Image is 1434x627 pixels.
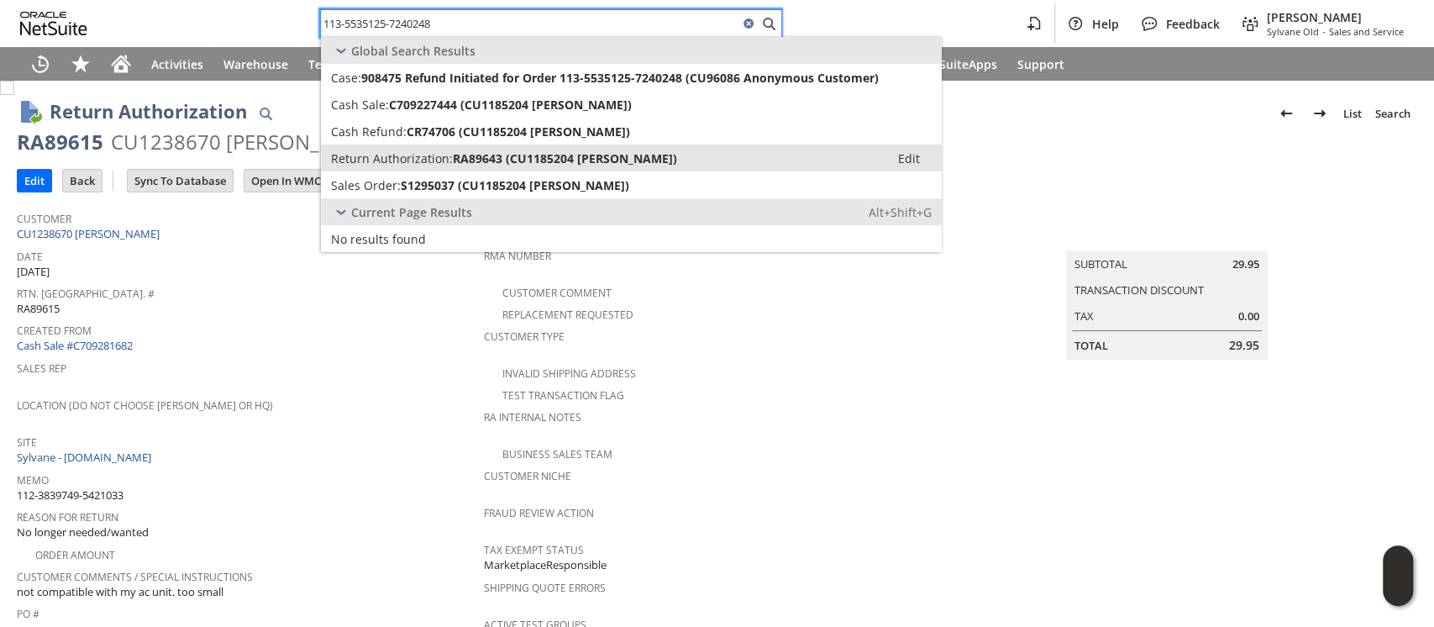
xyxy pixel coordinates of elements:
[407,124,630,140] span: CR74706 (CU1185204 [PERSON_NAME])
[1066,224,1268,250] caption: Summary
[17,324,92,338] a: Created From
[17,398,273,413] a: Location (Do Not Choose [PERSON_NAME] or HQ)
[17,301,60,317] span: RA89615
[63,170,102,192] input: Back
[389,97,632,113] span: C709227444 (CU1185204 [PERSON_NAME])
[30,54,50,74] svg: Recent Records
[1267,9,1404,25] span: [PERSON_NAME]
[502,388,624,403] a: Test Transaction Flag
[1276,103,1296,124] img: Previous
[484,557,607,573] span: MarketplaceResponsible
[321,171,942,198] a: Sales Order:S1295037 (CU1185204 [PERSON_NAME])Edit:
[18,170,51,192] input: Edit
[17,361,66,376] a: Sales Rep
[1383,577,1413,607] span: Oracle Guided Learning Widget. To move around, please hold and drag
[1007,47,1074,81] a: Support
[484,329,565,344] a: Customer Type
[17,487,123,503] span: 112-3839749-5421033
[484,469,571,483] a: Customer Niche
[331,124,407,140] span: Cash Refund:
[331,70,361,86] span: Case:
[244,170,328,192] input: Open In WMC
[71,54,91,74] svg: Shortcuts
[361,70,879,86] span: 908475 Refund Initiated for Order 113-5535125-7240248 (CU96086 Anonymous Customer)
[255,103,276,124] img: Quick Find
[50,97,247,125] h1: Return Authorization
[401,177,629,193] span: S1295037 (CU1185204 [PERSON_NAME])
[17,338,133,353] a: Cash Sale #C709281682
[17,524,149,540] span: No longer needed/wanted
[1267,25,1319,38] span: Sylvane Old
[484,581,606,595] a: Shipping Quote Errors
[759,13,779,34] svg: Search
[331,97,389,113] span: Cash Sale:
[60,47,101,81] div: Shortcuts
[321,91,942,118] a: Cash Sale:C709227444 (CU1185204 [PERSON_NAME])Edit:
[20,12,87,35] svg: logo
[484,410,581,424] a: RA Internal Notes
[151,56,203,72] span: Activities
[17,450,155,465] a: Sylvane - [DOMAIN_NAME]
[1337,100,1368,127] a: List
[17,473,49,487] a: Memo
[1310,103,1330,124] img: Next
[111,54,131,74] svg: Home
[17,435,37,450] a: Site
[321,64,942,91] a: Case:908475 Refund Initiated for Order 113-5535125-7240248 (CU96086 Anonymous Customer)Edit:
[17,287,155,301] a: Rtn. [GEOGRAPHIC_DATA]. #
[298,47,345,81] a: Tech
[128,170,233,192] input: Sync To Database
[141,47,213,81] a: Activities
[308,56,335,72] span: Tech
[17,264,50,280] span: [DATE]
[880,148,938,168] a: Edit:
[351,43,475,59] span: Global Search Results
[484,506,594,520] a: Fraud Review Action
[1092,16,1119,32] span: Help
[484,249,551,263] a: RMA Number
[1329,25,1404,38] span: Sales and Service
[484,543,584,557] a: Tax Exempt Status
[1017,56,1064,72] span: Support
[502,286,612,300] a: Customer Comment
[1232,256,1259,272] span: 29.95
[939,56,997,72] span: SuiteApps
[101,47,141,81] a: Home
[321,13,738,34] input: Search
[453,150,677,166] span: RA89643 (CU1185204 [PERSON_NAME])
[502,447,612,461] a: Business Sales Team
[1074,338,1108,353] a: Total
[223,56,288,72] span: Warehouse
[502,308,633,322] a: Replacement Requested
[331,177,401,193] span: Sales Order:
[17,226,164,241] a: CU1238670 [PERSON_NAME]
[17,212,71,226] a: Customer
[1368,100,1417,127] a: Search
[1383,545,1413,606] iframe: Click here to launch Oracle Guided Learning Help Panel
[111,129,383,155] div: CU1238670 [PERSON_NAME]
[17,584,223,600] span: not compatible with my ac unit. too small
[17,607,39,621] a: PO #
[321,145,942,171] a: Return Authorization:RA89643 (CU1185204 [PERSON_NAME])Edit:
[929,47,1007,81] a: SuiteApps
[1238,308,1259,324] span: 0.00
[20,47,60,81] a: Recent Records
[17,250,43,264] a: Date
[321,118,942,145] a: Cash Refund:CR74706 (CU1185204 [PERSON_NAME])Edit:
[17,129,103,155] div: RA89615
[1229,337,1259,354] span: 29.95
[213,47,298,81] a: Warehouse
[1074,282,1204,298] a: Transaction Discount
[331,231,426,247] span: No results found
[35,548,115,562] a: Order Amount
[869,204,932,220] span: Alt+Shift+G
[17,510,118,524] a: Reason For Return
[17,570,253,584] a: Customer Comments / Special Instructions
[1074,308,1094,324] a: Tax
[1166,16,1220,32] span: Feedback
[321,225,942,252] a: No results found
[502,366,636,381] a: Invalid Shipping Address
[331,150,453,166] span: Return Authorization:
[1322,25,1326,38] span: -
[351,204,472,220] span: Current Page Results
